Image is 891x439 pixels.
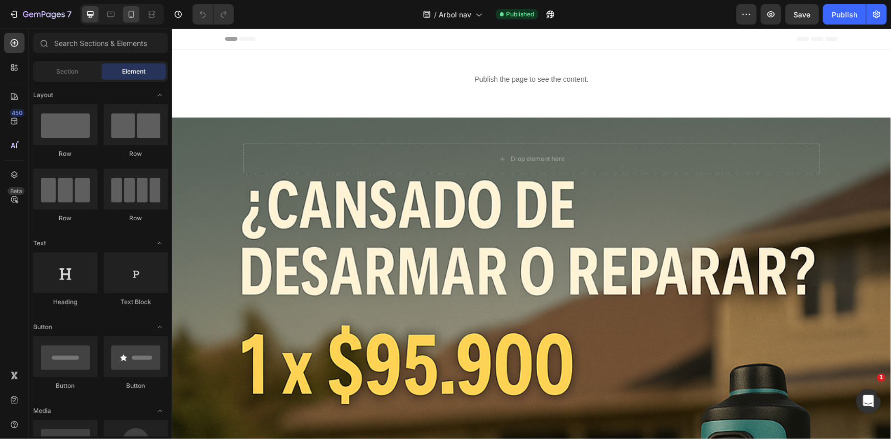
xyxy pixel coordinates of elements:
span: Toggle open [152,235,168,251]
span: Arbol nav [439,9,471,20]
p: 7 [67,8,71,20]
span: Element [122,67,146,76]
div: Row [104,149,168,158]
span: 1 [877,374,885,382]
div: Button [33,381,98,390]
span: Save [794,10,811,19]
iframe: Design area [172,29,891,439]
div: 450 [10,109,25,117]
span: Button [33,322,52,332]
span: Published [506,10,534,19]
div: Button [104,381,168,390]
div: Drop element here [339,126,393,134]
span: Layout [33,90,53,100]
div: Beta [8,187,25,195]
span: Text [33,239,46,248]
div: Publish [832,9,857,20]
div: Row [104,214,168,223]
div: Text Block [104,297,168,307]
iframe: Intercom live chat [856,389,881,413]
div: Undo/Redo [192,4,234,25]
input: Search Sections & Elements [33,33,168,53]
span: Section [57,67,79,76]
button: Save [785,4,819,25]
span: / [434,9,437,20]
span: Media [33,406,51,415]
button: 7 [4,4,76,25]
div: Heading [33,297,98,307]
span: Toggle open [152,87,168,103]
span: Toggle open [152,319,168,335]
div: Row [33,214,98,223]
button: Publish [823,4,866,25]
div: Row [33,149,98,158]
span: Toggle open [152,403,168,419]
